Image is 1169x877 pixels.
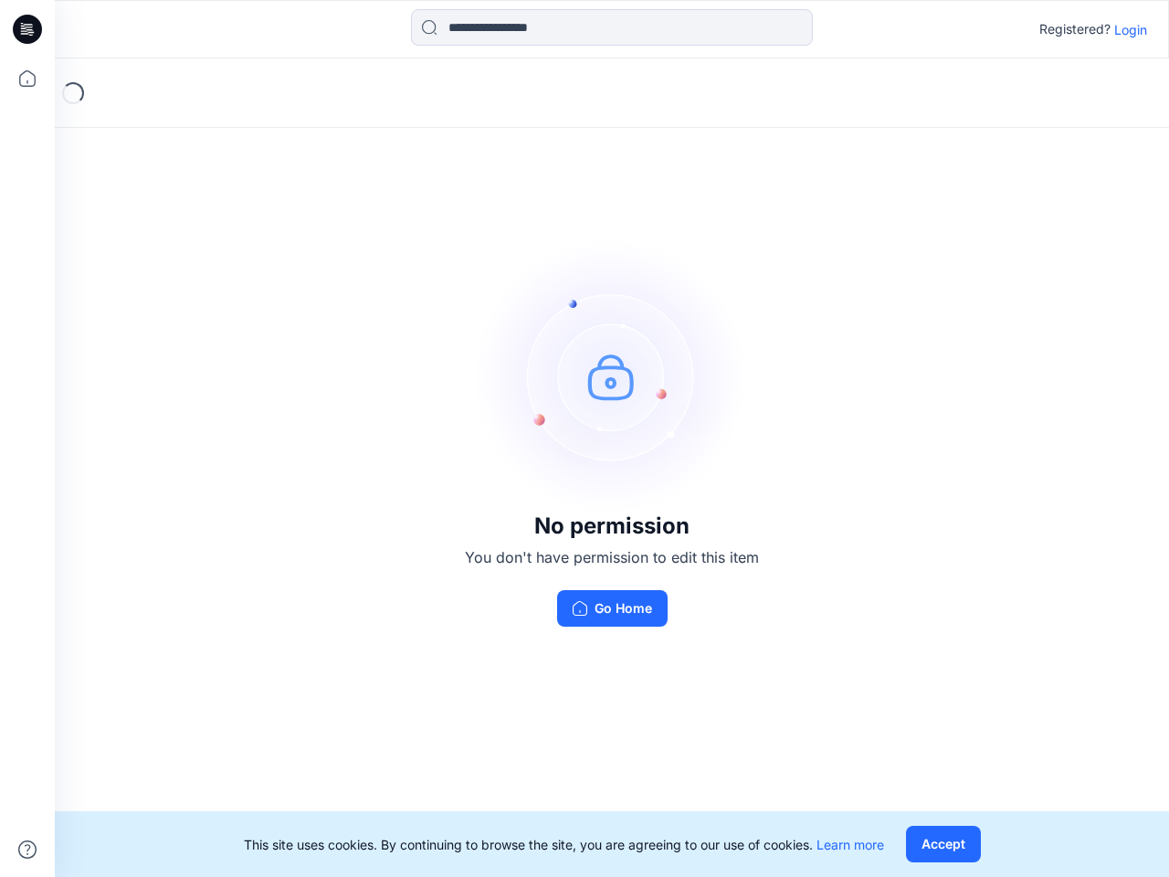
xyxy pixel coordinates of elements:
[465,513,759,539] h3: No permission
[816,837,884,852] a: Learn more
[557,590,668,627] button: Go Home
[1039,18,1111,40] p: Registered?
[244,835,884,854] p: This site uses cookies. By continuing to browse the site, you are agreeing to our use of cookies.
[906,826,981,862] button: Accept
[465,546,759,568] p: You don't have permission to edit this item
[475,239,749,513] img: no-perm.svg
[1114,20,1147,39] p: Login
